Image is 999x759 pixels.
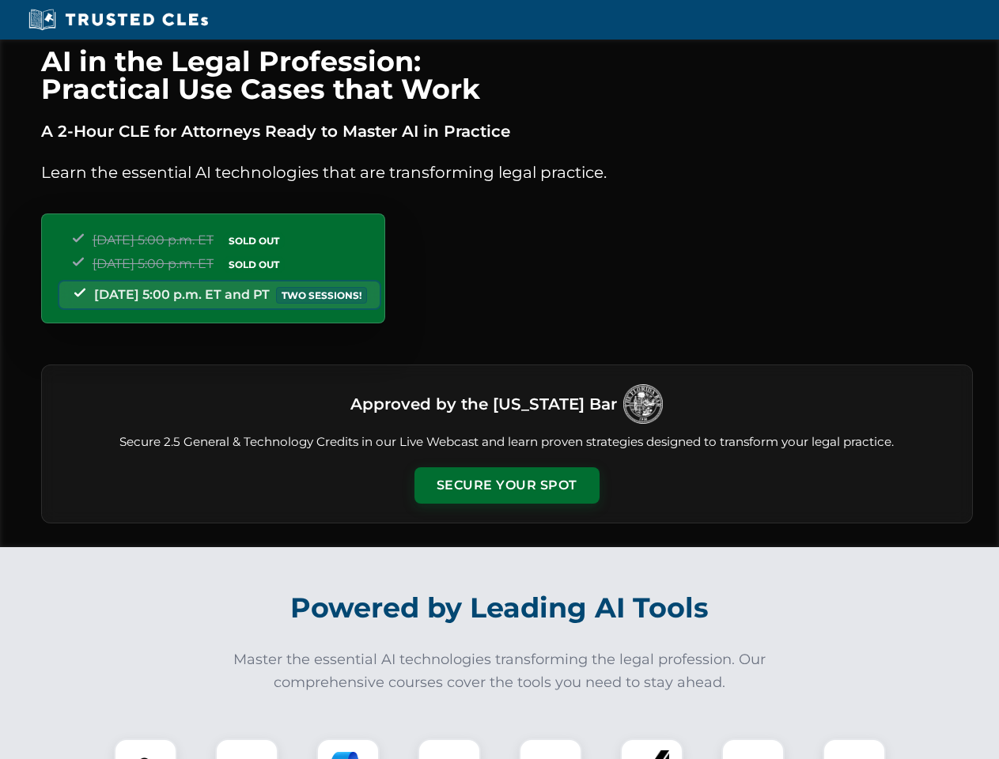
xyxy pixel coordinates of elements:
img: Logo [623,384,663,424]
span: [DATE] 5:00 p.m. ET [93,232,214,247]
img: Trusted CLEs [24,8,213,32]
p: A 2-Hour CLE for Attorneys Ready to Master AI in Practice [41,119,973,144]
button: Secure Your Spot [414,467,600,504]
h2: Powered by Leading AI Tools [62,580,938,636]
h1: AI in the Legal Profession: Practical Use Cases that Work [41,47,973,103]
span: SOLD OUT [223,232,285,249]
p: Learn the essential AI technologies that are transforming legal practice. [41,160,973,185]
p: Secure 2.5 General & Technology Credits in our Live Webcast and learn proven strategies designed ... [61,433,953,451]
span: [DATE] 5:00 p.m. ET [93,256,214,271]
span: SOLD OUT [223,256,285,273]
p: Master the essential AI technologies transforming the legal profession. Our comprehensive courses... [223,648,777,694]
h3: Approved by the [US_STATE] Bar [350,390,617,418]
